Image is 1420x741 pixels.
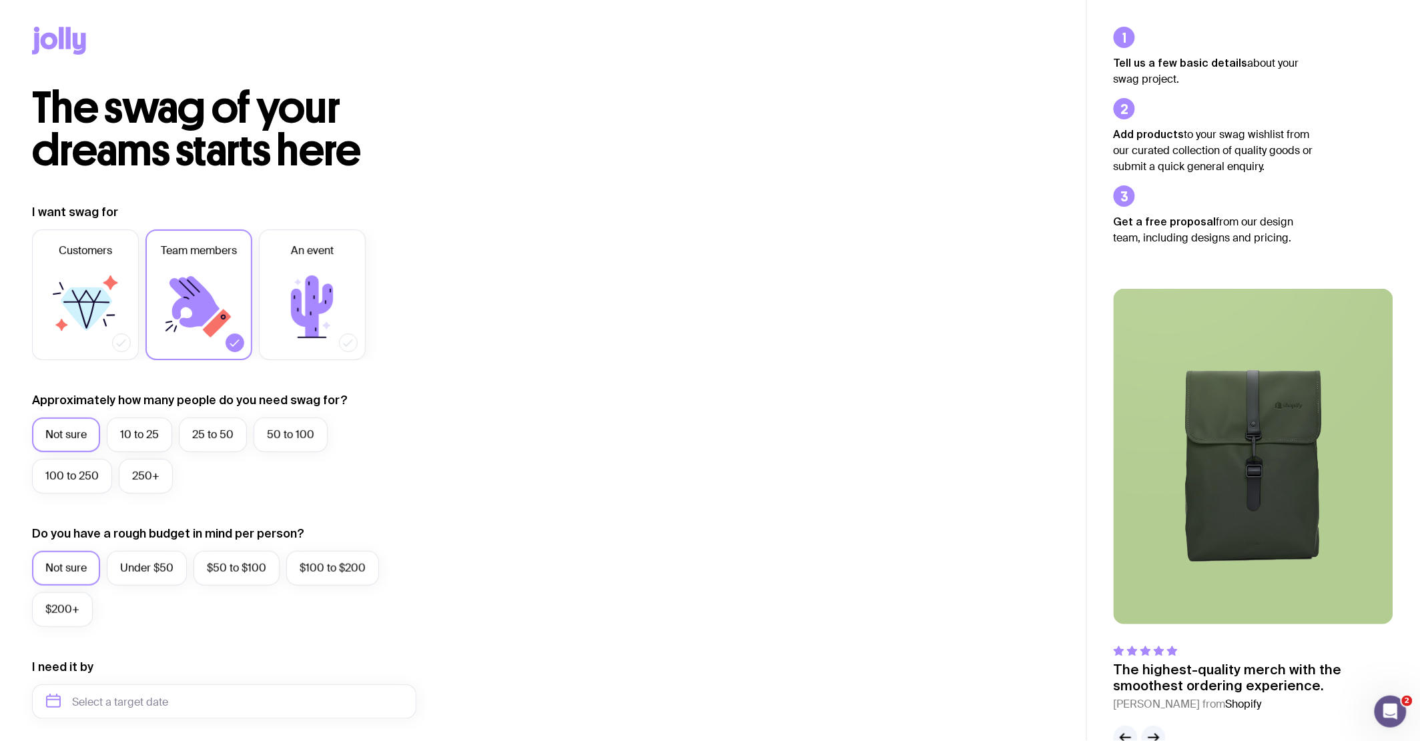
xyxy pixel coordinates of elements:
strong: Add products [1114,128,1184,140]
label: Not sure [32,551,100,586]
label: Do you have a rough budget in mind per person? [32,526,304,542]
span: The swag of your dreams starts here [32,81,361,177]
cite: [PERSON_NAME] from [1114,696,1393,712]
span: Shopify [1226,697,1262,711]
label: Not sure [32,418,100,452]
strong: Tell us a few basic details [1114,57,1248,69]
label: $200+ [32,592,93,627]
label: 250+ [119,459,173,494]
label: Under $50 [107,551,187,586]
span: An event [291,243,334,259]
label: Approximately how many people do you need swag for? [32,392,348,408]
p: The highest-quality merch with the smoothest ordering experience. [1114,662,1393,694]
label: I need it by [32,659,93,675]
span: Customers [59,243,112,259]
input: Select a target date [32,684,416,719]
label: 10 to 25 [107,418,172,452]
strong: Get a free proposal [1114,215,1216,227]
label: 50 to 100 [254,418,328,452]
label: $50 to $100 [194,551,280,586]
label: 100 to 250 [32,459,112,494]
iframe: Intercom live chat [1375,696,1407,728]
p: about your swag project. [1114,55,1314,87]
span: Team members [161,243,237,259]
label: I want swag for [32,204,118,220]
label: $100 to $200 [286,551,379,586]
span: 2 [1402,696,1413,706]
label: 25 to 50 [179,418,247,452]
p: from our design team, including designs and pricing. [1114,213,1314,246]
p: to your swag wishlist from our curated collection of quality goods or submit a quick general enqu... [1114,126,1314,175]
